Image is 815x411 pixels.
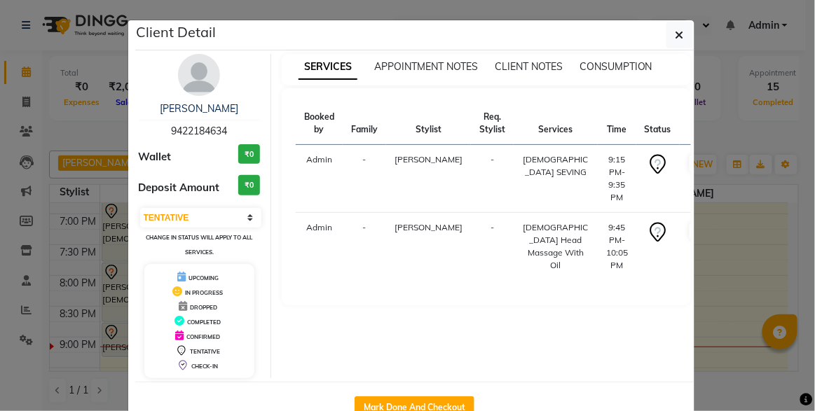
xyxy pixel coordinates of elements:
td: Admin [296,145,343,213]
span: CLIENT NOTES [495,60,563,73]
span: TENTATIVE [190,348,220,355]
td: - [471,213,514,281]
span: SERVICES [299,55,357,80]
td: Admin [296,213,343,281]
img: avatar [178,54,220,96]
button: START [690,223,718,240]
span: CONFIRMED [186,333,220,340]
th: Stylist [386,102,471,145]
th: Services [514,102,598,145]
h3: ₹0 [238,175,260,195]
th: Family [343,102,386,145]
td: - [471,145,514,213]
span: Deposit Amount [139,180,220,196]
span: IN PROGRESS [185,289,223,296]
span: COMPLETED [187,319,221,326]
th: Req. Stylist [471,102,514,145]
span: CHECK-IN [191,363,218,370]
a: [PERSON_NAME] [160,102,238,115]
span: [PERSON_NAME] [395,222,463,232]
th: Time [598,102,636,145]
span: Wallet [139,149,172,165]
h3: ₹0 [238,144,260,165]
span: [PERSON_NAME] [395,154,463,165]
span: UPCOMING [189,274,219,281]
th: Status [636,102,680,145]
th: Booked by [296,102,343,145]
span: 9422184634 [171,125,227,137]
small: Change in status will apply to all services. [146,234,252,256]
span: DROPPED [190,304,217,311]
div: [DEMOGRAPHIC_DATA] Head Massage With Oil [522,221,589,272]
td: - [343,213,386,281]
h5: Client Detail [137,22,217,43]
td: 9:45 PM-10:05 PM [598,213,636,281]
td: - [343,145,386,213]
span: APPOINTMENT NOTES [374,60,478,73]
td: 9:15 PM-9:35 PM [598,145,636,213]
span: CONSUMPTION [580,60,652,73]
div: [DEMOGRAPHIC_DATA] SEVING [522,153,589,179]
button: START [690,155,718,172]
